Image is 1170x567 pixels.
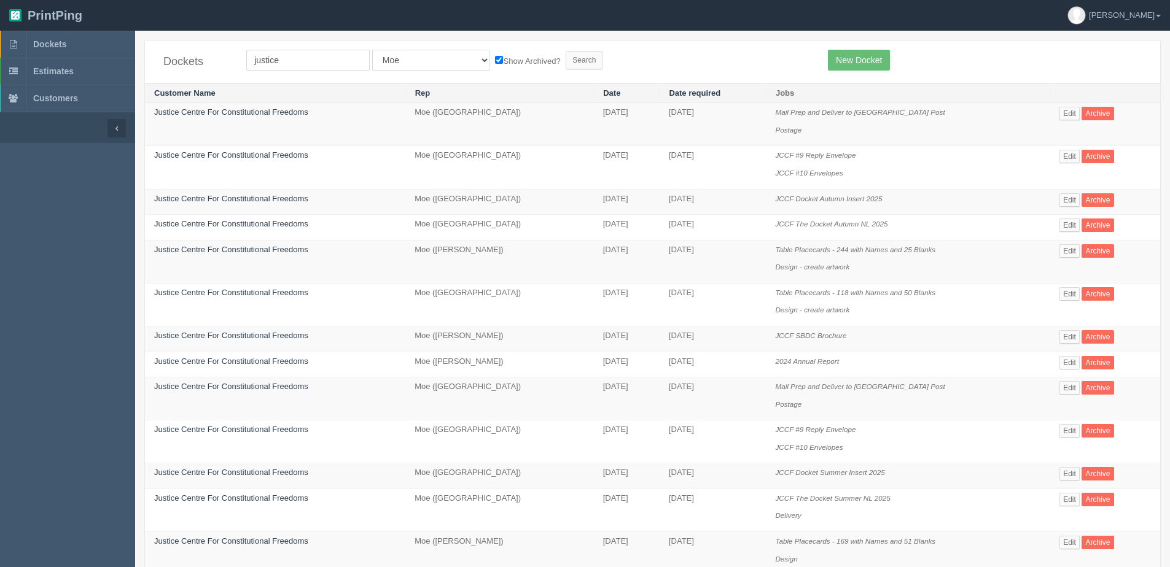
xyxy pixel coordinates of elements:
[594,215,660,241] td: [DATE]
[246,50,370,71] input: Customer Name
[154,468,308,477] a: Justice Centre For Constitutional Freedoms
[660,352,766,377] td: [DATE]
[1082,467,1113,480] a: Archive
[566,51,603,69] input: Search
[495,56,503,64] input: Show Archived?
[1082,244,1113,258] a: Archive
[594,463,660,489] td: [DATE]
[1059,356,1080,369] a: Edit
[1082,330,1113,344] a: Archive
[775,443,843,451] i: JCCF #10 Envelopes
[405,189,594,215] td: Moe ([GEOGRAPHIC_DATA])
[775,331,846,339] i: JCCF SBDC Brochure
[660,283,766,326] td: [DATE]
[775,306,849,314] i: Design - create artwork
[775,555,797,563] i: Design
[660,189,766,215] td: [DATE]
[594,283,660,326] td: [DATE]
[154,194,308,203] a: Justice Centre For Constitutional Freedoms
[154,382,308,391] a: Justice Centre For Constitutional Freedoms
[1059,424,1080,438] a: Edit
[1059,244,1080,258] a: Edit
[775,537,935,545] i: Table Placecards - 169 with Names and 51 Blanks
[594,146,660,189] td: [DATE]
[405,377,594,420] td: Moe ([GEOGRAPHIC_DATA])
[163,56,228,68] h4: Dockets
[1068,7,1085,24] img: avatar_default-7531ab5dedf162e01f1e0bb0964e6a185e93c5c22dfe317fb01d7f8cd2b1632c.jpg
[660,326,766,352] td: [DATE]
[594,352,660,377] td: [DATE]
[775,288,935,296] i: Table Placecards - 118 with Names and 50 Blanks
[154,357,308,366] a: Justice Centre For Constitutional Freedoms
[594,420,660,463] td: [DATE]
[828,50,890,71] a: New Docket
[766,83,1050,103] th: Jobs
[405,463,594,489] td: Moe ([GEOGRAPHIC_DATA])
[775,511,801,519] i: Delivery
[1059,330,1080,344] a: Edit
[1059,218,1080,232] a: Edit
[1082,424,1113,438] a: Archive
[1082,493,1113,506] a: Archive
[33,39,66,49] span: Dockets
[775,151,856,159] i: JCCF #9 Reply Envelope
[154,536,308,546] a: Justice Centre For Constitutional Freedoms
[594,488,660,531] td: [DATE]
[1082,107,1113,120] a: Archive
[660,240,766,283] td: [DATE]
[1059,381,1080,395] a: Edit
[1082,287,1113,301] a: Archive
[405,240,594,283] td: Moe ([PERSON_NAME])
[1059,193,1080,207] a: Edit
[405,420,594,463] td: Moe ([GEOGRAPHIC_DATA])
[154,245,308,254] a: Justice Centre For Constitutional Freedoms
[1082,218,1113,232] a: Archive
[775,220,887,228] i: JCCF The Docket Autumn NL 2025
[594,377,660,420] td: [DATE]
[775,382,945,390] i: Mail Prep and Deliver to [GEOGRAPHIC_DATA] Post
[154,288,308,297] a: Justice Centre For Constitutional Freedoms
[775,400,801,408] i: Postage
[154,150,308,160] a: Justice Centre For Constitutional Freedoms
[660,103,766,146] td: [DATE]
[594,103,660,146] td: [DATE]
[415,88,431,98] a: Rep
[405,488,594,531] td: Moe ([GEOGRAPHIC_DATA])
[405,215,594,241] td: Moe ([GEOGRAPHIC_DATA])
[1059,467,1080,480] a: Edit
[154,88,216,98] a: Customer Name
[775,494,890,502] i: JCCF The Docket Summer NL 2025
[775,195,882,202] i: JCCF Docket Autumn Insert 2025
[405,326,594,352] td: Moe ([PERSON_NAME])
[1059,493,1080,506] a: Edit
[405,352,594,377] td: Moe ([PERSON_NAME])
[660,420,766,463] td: [DATE]
[603,88,620,98] a: Date
[405,146,594,189] td: Moe ([GEOGRAPHIC_DATA])
[405,103,594,146] td: Moe ([GEOGRAPHIC_DATA])
[1059,536,1080,549] a: Edit
[154,493,308,503] a: Justice Centre For Constitutional Freedoms
[660,215,766,241] td: [DATE]
[775,425,856,433] i: JCCF #9 Reply Envelope
[33,93,78,103] span: Customers
[9,9,21,21] img: logo-3e63b451c926e2ac314895c53de4908e5d424f24456219fb08d385ab2e579770.png
[1059,287,1080,301] a: Edit
[1082,356,1113,369] a: Archive
[775,357,839,365] i: 2024 Annual Report
[669,88,720,98] a: Date required
[154,425,308,434] a: Justice Centre For Constitutional Freedoms
[775,169,843,177] i: JCCF #10 Envelopes
[775,468,884,476] i: JCCF Docket Summer Insert 2025
[154,331,308,340] a: Justice Centre For Constitutional Freedoms
[775,245,935,253] i: Table Placecards - 244 with Names and 25 Blanks
[660,146,766,189] td: [DATE]
[33,66,74,76] span: Estimates
[660,488,766,531] td: [DATE]
[594,326,660,352] td: [DATE]
[660,463,766,489] td: [DATE]
[594,240,660,283] td: [DATE]
[1082,381,1113,395] a: Archive
[775,263,849,271] i: Design - create artwork
[1082,536,1113,549] a: Archive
